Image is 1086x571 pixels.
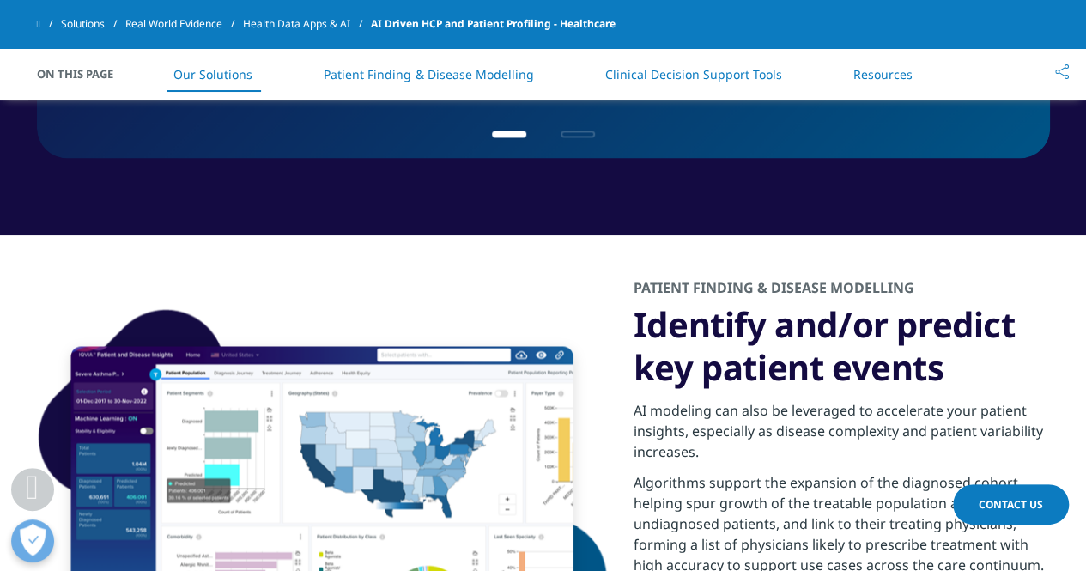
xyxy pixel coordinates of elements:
[243,9,371,39] a: Health Data Apps & AI
[11,519,54,562] button: Open Preferences
[953,484,1069,525] a: Contact Us
[605,66,782,82] a: Clinical Decision Support Tools
[979,497,1043,512] span: Contact Us
[634,399,1050,471] p: AI modeling can also be leveraged to accelerate your patient insights, especially as disease comp...
[61,9,125,39] a: Solutions
[324,66,533,82] a: Patient Finding & Disease Modelling
[853,66,913,82] a: Resources
[125,9,243,39] a: Real World Evidence
[37,65,131,82] span: On This Page
[371,9,616,39] span: AI Driven HCP and Patient Profiling - Healthcare
[561,131,595,137] span: Go to slide 2
[492,131,526,137] span: Go to slide 1
[634,278,1050,303] h2: PATIENT FINDING & DISEASE MODELLING
[173,66,252,82] a: Our Solutions
[634,303,1050,389] h3: Identify and/or predict key patient events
